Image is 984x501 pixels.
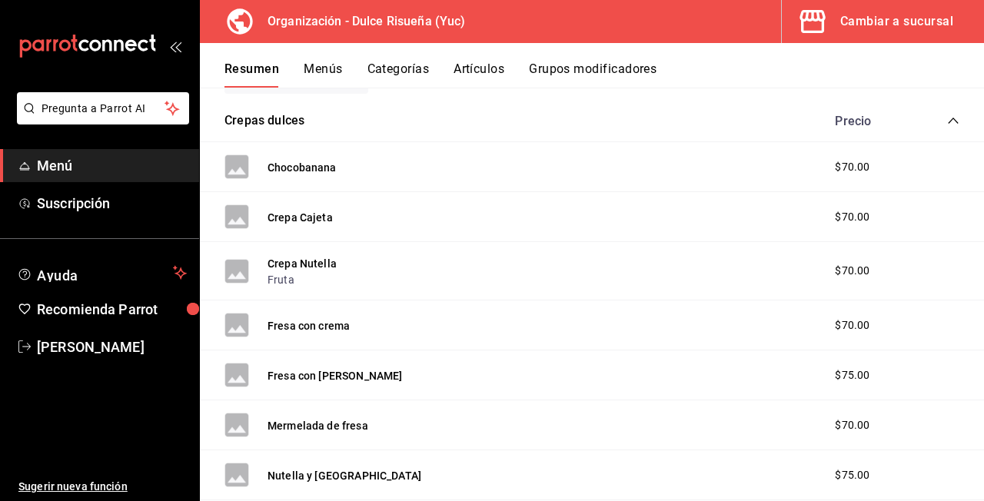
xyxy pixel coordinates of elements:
[835,159,869,175] span: $70.00
[367,61,430,88] button: Categorías
[268,256,337,271] button: Crepa Nutella
[529,61,657,88] button: Grupos modificadores
[268,210,333,225] button: Crepa Cajeta
[835,317,869,333] span: $70.00
[18,479,187,495] span: Sugerir nueva función
[304,61,342,88] button: Menús
[37,155,187,176] span: Menú
[169,40,181,52] button: open_drawer_menu
[268,160,337,175] button: Chocobanana
[835,367,869,383] span: $75.00
[224,61,984,88] div: navigation tabs
[268,318,350,333] button: Fresa con crema
[268,272,294,287] button: Fruta
[268,368,402,383] button: Fresa con [PERSON_NAME]
[224,112,304,130] button: Crepas dulces
[37,337,187,357] span: [PERSON_NAME]
[17,92,189,124] button: Pregunta a Parrot AI
[37,193,187,214] span: Suscripción
[819,114,918,128] div: Precio
[268,418,368,433] button: Mermelada de fresa
[268,468,421,483] button: Nutella y [GEOGRAPHIC_DATA]
[255,12,465,31] h3: Organización - Dulce Risueña (Yuc)
[42,101,165,117] span: Pregunta a Parrot AI
[840,11,953,32] div: Cambiar a sucursal
[835,209,869,225] span: $70.00
[835,417,869,433] span: $70.00
[947,114,959,127] button: collapse-category-row
[835,263,869,279] span: $70.00
[11,111,189,128] a: Pregunta a Parrot AI
[37,264,167,282] span: Ayuda
[37,299,187,320] span: Recomienda Parrot
[835,467,869,483] span: $75.00
[224,61,279,88] button: Resumen
[454,61,504,88] button: Artículos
